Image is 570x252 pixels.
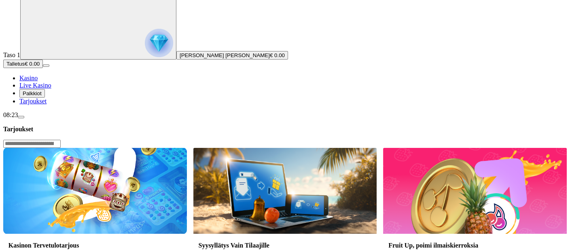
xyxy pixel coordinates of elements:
button: Palkkiot [19,89,45,98]
span: 08:23 [3,111,18,118]
input: Search [3,140,61,148]
h3: Tarjoukset [3,125,567,133]
span: [PERSON_NAME] [PERSON_NAME] [180,52,270,58]
span: Palkkiot [23,90,42,96]
span: Talletus [6,61,25,67]
a: Tarjoukset [19,98,47,105]
img: reward progress [145,29,173,57]
img: Fruit Up, poimi ilmaiskierroksia [383,148,567,234]
a: Kasino [19,75,38,81]
nav: Main menu [3,75,567,105]
h3: Fruit Up, poimi ilmaiskierroksia [388,241,562,249]
span: € 0.00 [25,61,40,67]
button: menu [43,64,49,67]
img: Syysyllätys Vain Tilaajille [193,148,377,234]
a: Live Kasino [19,82,51,89]
h3: Syysyllätys Vain Tilaajille [198,241,371,249]
span: Taso 1 [3,51,20,58]
button: [PERSON_NAME] [PERSON_NAME]€ 0.00 [176,51,288,60]
img: Kasinon Tervetulotarjous [3,148,187,234]
span: € 0.00 [270,52,285,58]
h3: Kasinon Tervetulotarjous [8,241,182,249]
button: Talletusplus icon€ 0.00 [3,60,43,68]
button: menu [18,116,24,118]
